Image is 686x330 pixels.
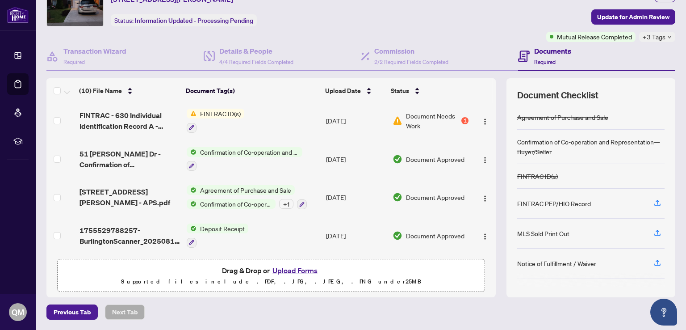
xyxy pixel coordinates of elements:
[393,192,402,202] img: Document Status
[79,86,122,96] span: (10) File Name
[63,59,85,65] span: Required
[481,195,489,202] img: Logo
[374,59,448,65] span: 2/2 Required Fields Completed
[187,224,197,233] img: Status Icon
[79,148,180,170] span: 51 [PERSON_NAME] Dr - Confirmation of Cooperation.pdf
[393,231,402,241] img: Document Status
[12,306,24,318] span: QM
[135,17,253,25] span: Information Updated - Processing Pending
[591,9,675,25] button: Update for Admin Review
[643,32,665,42] span: +3 Tags
[478,190,492,204] button: Logo
[54,305,91,319] span: Previous Tab
[187,147,197,157] img: Status Icon
[534,46,571,56] h4: Documents
[222,265,320,276] span: Drag & Drop or
[111,14,257,26] div: Status:
[79,186,180,208] span: [STREET_ADDRESS][PERSON_NAME] - APS.pdf
[517,199,591,208] div: FINTRAC PEP/HIO Record
[322,178,389,216] td: [DATE]
[197,185,295,195] span: Agreement of Purchase and Sale
[667,35,672,39] span: down
[481,157,489,164] img: Logo
[63,46,126,56] h4: Transaction Wizard
[197,109,244,118] span: FINTRAC ID(s)
[478,152,492,166] button: Logo
[597,10,669,24] span: Update for Admin Review
[557,32,632,42] span: Mutual Release Completed
[534,59,556,65] span: Required
[517,112,608,122] div: Agreement of Purchase and Sale
[182,78,322,103] th: Document Tag(s)
[197,147,302,157] span: Confirmation of Co-operation and Representation—Buyer/Seller
[79,225,180,246] span: 1755529788257-BurlingtonScanner_20250818_102448.pdf
[391,86,409,96] span: Status
[279,199,293,209] div: + 1
[481,118,489,125] img: Logo
[270,265,320,276] button: Upload Forms
[75,78,182,103] th: (10) File Name
[322,78,387,103] th: Upload Date
[517,258,596,268] div: Notice of Fulfillment / Waiver
[105,305,145,320] button: Next Tab
[393,116,402,126] img: Document Status
[461,117,468,124] div: 1
[7,7,29,23] img: logo
[478,228,492,243] button: Logo
[517,89,598,102] span: Document Checklist
[197,199,276,209] span: Confirmation of Co-operation and Representation—Buyer/Seller
[187,185,307,209] button: Status IconAgreement of Purchase and SaleStatus IconConfirmation of Co-operation and Representati...
[187,147,302,171] button: Status IconConfirmation of Co-operation and Representation—Buyer/Seller
[197,224,248,233] span: Deposit Receipt
[406,192,464,202] span: Document Approved
[187,199,197,209] img: Status Icon
[406,154,464,164] span: Document Approved
[393,154,402,164] img: Document Status
[481,233,489,240] img: Logo
[650,299,677,326] button: Open asap
[325,86,361,96] span: Upload Date
[322,102,389,140] td: [DATE]
[63,276,479,287] p: Supported files include .PDF, .JPG, .JPEG, .PNG under 25 MB
[187,109,197,118] img: Status Icon
[187,185,197,195] img: Status Icon
[387,78,469,103] th: Status
[517,228,569,238] div: MLS Sold Print Out
[406,231,464,241] span: Document Approved
[406,111,460,131] span: Document Needs Work
[187,109,244,133] button: Status IconFINTRAC ID(s)
[374,46,448,56] h4: Commission
[79,110,180,131] span: FINTRAC - 630 Individual Identification Record A - [PERSON_NAME].pdf
[517,137,665,157] div: Confirmation of Co-operation and Representation—Buyer/Seller
[517,171,558,181] div: FINTRAC ID(s)
[46,305,98,320] button: Previous Tab
[219,46,293,56] h4: Details & People
[322,140,389,178] td: [DATE]
[322,216,389,255] td: [DATE]
[187,224,248,248] button: Status IconDeposit Receipt
[219,59,293,65] span: 4/4 Required Fields Completed
[478,114,492,128] button: Logo
[58,259,485,292] span: Drag & Drop orUpload FormsSupported files include .PDF, .JPG, .JPEG, .PNG under25MB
